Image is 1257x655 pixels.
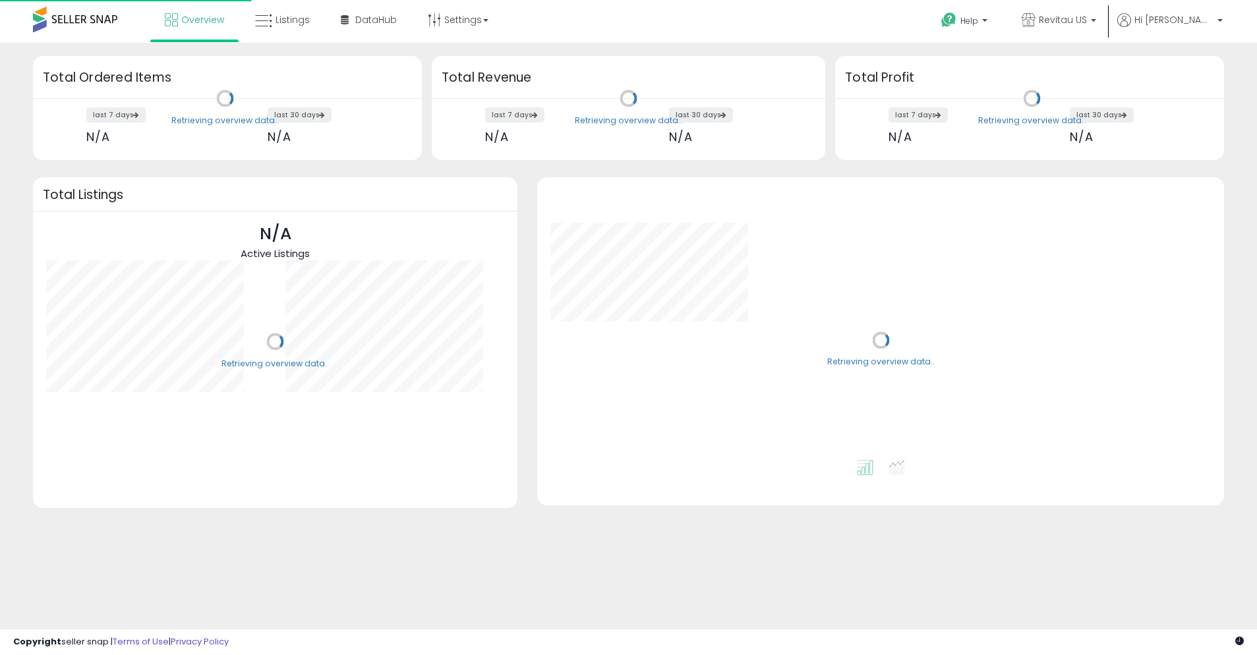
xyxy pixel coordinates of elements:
[171,115,279,127] div: Retrieving overview data..
[276,13,310,26] span: Listings
[1039,13,1087,26] span: Revitau US
[931,2,1001,43] a: Help
[941,12,957,28] i: Get Help
[1134,13,1213,26] span: Hi [PERSON_NAME]
[355,13,397,26] span: DataHub
[978,115,1086,127] div: Retrieving overview data..
[575,115,682,127] div: Retrieving overview data..
[960,15,978,26] span: Help
[827,356,935,368] div: Retrieving overview data..
[221,358,329,370] div: Retrieving overview data..
[1117,13,1223,43] a: Hi [PERSON_NAME]
[181,13,224,26] span: Overview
